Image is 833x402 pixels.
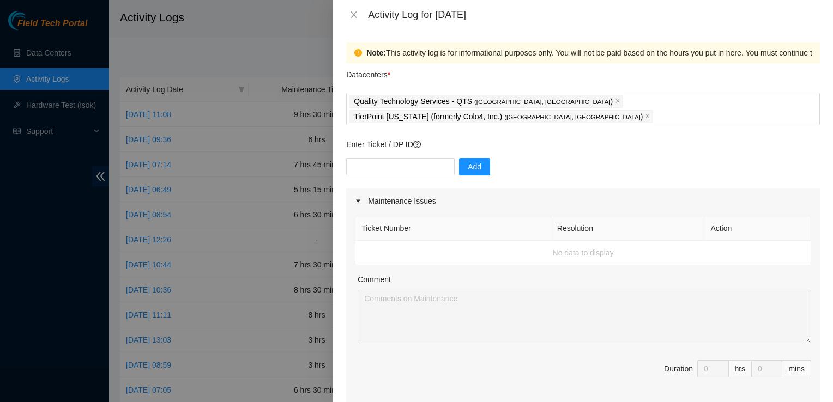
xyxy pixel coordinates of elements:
[615,98,620,105] span: close
[645,113,650,120] span: close
[551,216,705,241] th: Resolution
[358,290,811,343] textarea: Comment
[354,95,613,108] p: Quality Technology Services - QTS )
[664,363,693,375] div: Duration
[355,198,361,204] span: caret-right
[355,241,811,265] td: No data to display
[468,161,481,173] span: Add
[704,216,811,241] th: Action
[729,360,752,377] div: hrs
[474,99,611,105] span: ( [GEOGRAPHIC_DATA], [GEOGRAPHIC_DATA]
[368,9,820,21] div: Activity Log for [DATE]
[413,141,421,148] span: question-circle
[354,49,362,57] span: exclamation-circle
[782,360,811,377] div: mins
[366,47,386,59] strong: Note:
[349,10,358,19] span: close
[459,158,490,175] button: Add
[346,10,361,20] button: Close
[354,111,643,123] p: TierPoint [US_STATE] (formerly Colo4, Inc.) )
[346,188,820,214] div: Maintenance Issues
[346,138,820,150] p: Enter Ticket / DP ID
[358,273,391,285] label: Comment
[504,114,641,120] span: ( [GEOGRAPHIC_DATA], [GEOGRAPHIC_DATA]
[346,63,390,81] p: Datacenters
[355,216,551,241] th: Ticket Number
